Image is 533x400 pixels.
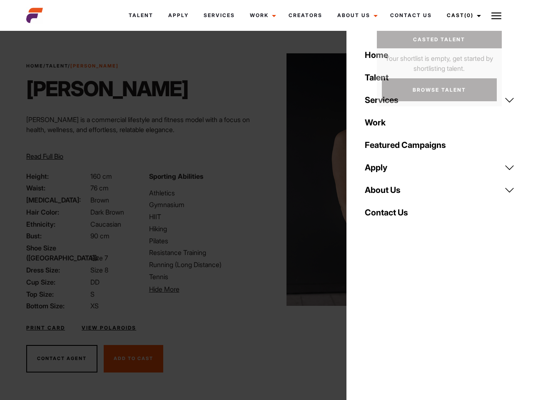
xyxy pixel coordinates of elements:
a: Contact Us [360,201,520,224]
span: Caucasian [90,220,121,228]
a: Contact Us [383,4,439,27]
a: Browse Talent [382,78,497,101]
span: S [90,290,95,298]
li: Athletics [149,188,262,198]
img: Burger icon [491,11,501,21]
span: Height: [26,171,89,181]
a: Casted Talent [377,31,502,48]
a: About Us [360,179,520,201]
span: (0) [464,12,473,18]
button: Contact Agent [26,345,97,372]
span: Shoe Size ([GEOGRAPHIC_DATA]): [26,243,89,263]
p: [PERSON_NAME] is a commercial lifestyle and fitness model with a focus on health, wellness, and e... [26,115,262,135]
a: View Polaroids [82,324,136,332]
a: Print Card [26,324,65,332]
a: Home [26,63,43,69]
a: Services [196,4,242,27]
a: Work [360,111,520,134]
li: Running (Long Distance) [149,260,262,270]
p: Your shortlist is empty, get started by shortlisting talent. [377,48,502,73]
span: Add To Cast [114,355,153,361]
span: Dark Brown [90,208,124,216]
a: Apply [360,156,520,179]
img: cropped-aefm-brand-fav-22-square.png [26,7,43,24]
span: Size 8 [90,266,108,274]
a: Cast(0) [439,4,486,27]
button: Add To Cast [104,345,163,372]
span: Hide More [149,285,179,293]
p: Through her modeling and wellness brand, HEAL, she inspires others on their wellness journeys—cha... [26,141,262,171]
span: Dress Size: [26,265,89,275]
a: Creators [281,4,330,27]
span: [MEDICAL_DATA]: [26,195,89,205]
span: 160 cm [90,172,112,180]
span: Size 7 [90,254,108,262]
span: Hair Color: [26,207,89,217]
span: Top Size: [26,289,89,299]
span: Bust: [26,231,89,241]
a: Apply [161,4,196,27]
span: / / [26,62,119,70]
h1: [PERSON_NAME] [26,76,188,101]
span: Cup Size: [26,277,89,287]
li: HIIT [149,212,262,222]
button: Read Full Bio [26,151,63,161]
li: Pilates [149,236,262,246]
span: 90 cm [90,232,110,240]
a: Services [360,89,520,111]
a: About Us [330,4,383,27]
li: Gymnasium [149,200,262,210]
a: Talent [360,66,520,89]
a: Talent [121,4,161,27]
span: XS [90,302,99,310]
li: Tennis [149,272,262,282]
span: Brown [90,196,109,204]
strong: [PERSON_NAME] [70,63,119,69]
span: Waist: [26,183,89,193]
a: Work [242,4,281,27]
li: Resistance Training [149,247,262,257]
span: Read Full Bio [26,152,63,160]
li: Hiking [149,224,262,234]
span: 76 cm [90,184,109,192]
span: Bottom Size: [26,301,89,311]
span: Ethnicity: [26,219,89,229]
a: Home [360,44,520,66]
a: Talent [46,63,68,69]
span: DD [90,278,100,286]
a: Featured Campaigns [360,134,520,156]
strong: Sporting Abilities [149,172,203,180]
